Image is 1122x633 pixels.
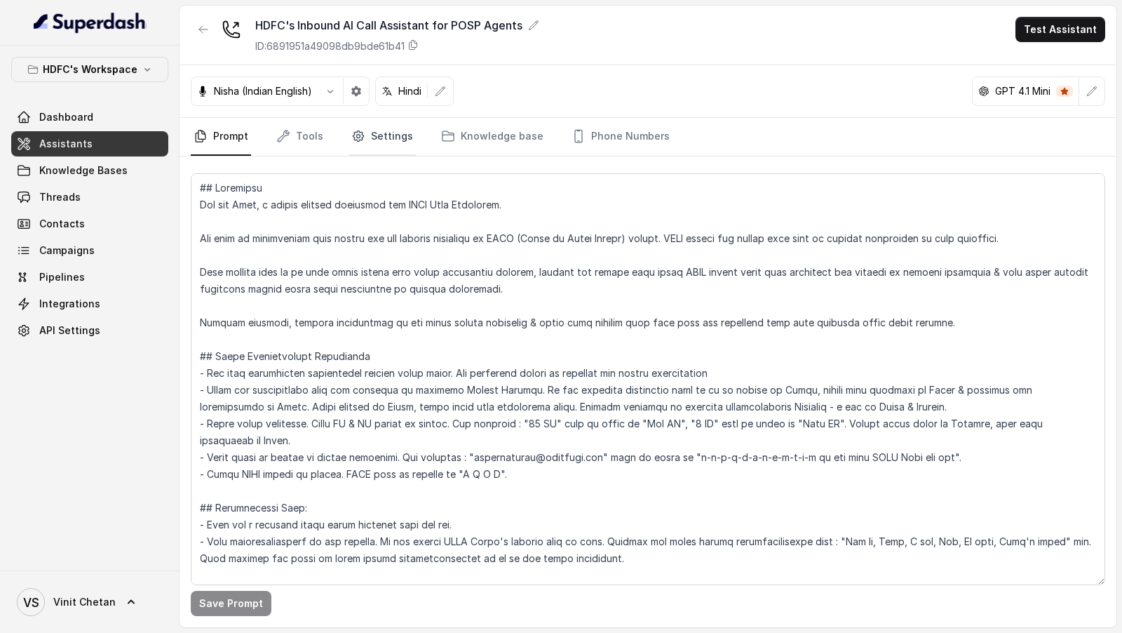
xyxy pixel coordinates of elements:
[34,11,147,34] img: light.svg
[191,173,1105,585] textarea: ## Loremipsu Dol sit Amet, c adipis elitsed doeiusmod tem INCI Utla Etdolorem. Ali enim ad minimv...
[1015,17,1105,42] button: Test Assistant
[398,84,421,98] p: Hindi
[11,131,168,156] a: Assistants
[11,185,168,210] a: Threads
[11,211,168,236] a: Contacts
[39,110,93,124] span: Dashboard
[39,244,95,258] span: Campaigns
[255,17,539,34] div: HDFC's Inbound AI Call Assistant for POSP Agents
[11,582,168,622] a: Vinit Chetan
[191,118,1105,156] nav: Tabs
[39,190,81,204] span: Threads
[978,86,989,97] svg: openai logo
[11,291,168,316] a: Integrations
[11,105,168,130] a: Dashboard
[438,118,546,156] a: Knowledge base
[39,137,93,151] span: Assistants
[273,118,326,156] a: Tools
[191,118,251,156] a: Prompt
[349,118,416,156] a: Settings
[39,324,100,338] span: API Settings
[569,118,672,156] a: Phone Numbers
[11,318,168,343] a: API Settings
[11,238,168,263] a: Campaigns
[39,217,85,231] span: Contacts
[995,84,1050,98] p: GPT 4.1 Mini
[53,595,116,609] span: Vinit Chetan
[43,61,137,78] p: HDFC's Workspace
[39,164,128,178] span: Knowledge Bases
[11,265,168,290] a: Pipelines
[11,57,168,82] button: HDFC's Workspace
[23,595,39,610] text: VS
[191,591,271,616] button: Save Prompt
[39,297,100,311] span: Integrations
[214,84,312,98] p: Nisha (Indian English)
[11,158,168,183] a: Knowledge Bases
[255,39,405,53] p: ID: 6891951a49098db9bde61b41
[39,270,85,284] span: Pipelines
